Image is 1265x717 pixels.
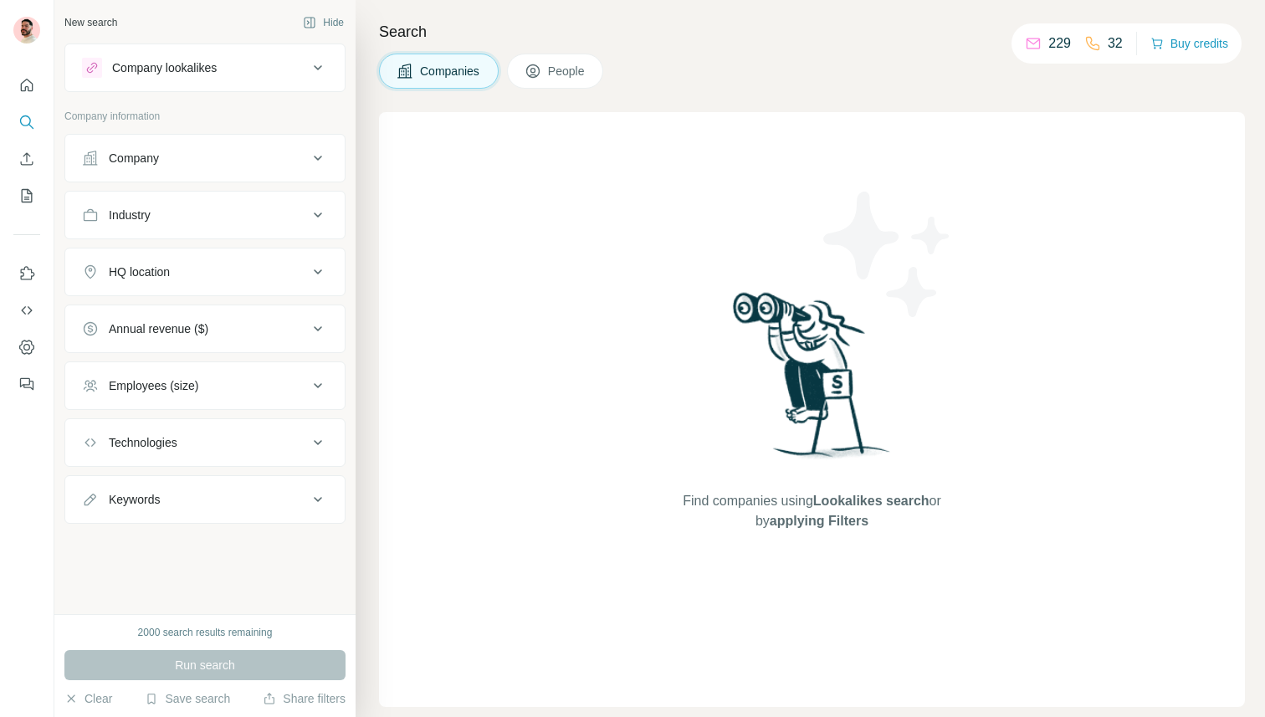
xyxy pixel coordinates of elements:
[291,10,356,35] button: Hide
[65,309,345,349] button: Annual revenue ($)
[13,369,40,399] button: Feedback
[64,109,346,124] p: Company information
[138,625,273,640] div: 2000 search results remaining
[109,491,160,508] div: Keywords
[13,107,40,137] button: Search
[725,288,899,474] img: Surfe Illustration - Woman searching with binoculars
[263,690,346,707] button: Share filters
[770,514,868,528] span: applying Filters
[13,70,40,100] button: Quick start
[678,491,945,531] span: Find companies using or by
[65,366,345,406] button: Employees (size)
[379,20,1245,44] h4: Search
[65,252,345,292] button: HQ location
[13,144,40,174] button: Enrich CSV
[13,332,40,362] button: Dashboard
[420,63,481,79] span: Companies
[65,423,345,463] button: Technologies
[64,690,112,707] button: Clear
[109,264,170,280] div: HQ location
[109,434,177,451] div: Technologies
[1108,33,1123,54] p: 32
[812,179,963,330] img: Surfe Illustration - Stars
[112,59,217,76] div: Company lookalikes
[1150,32,1228,55] button: Buy credits
[64,15,117,30] div: New search
[13,17,40,44] img: Avatar
[65,48,345,88] button: Company lookalikes
[548,63,586,79] span: People
[13,295,40,325] button: Use Surfe API
[13,181,40,211] button: My lists
[65,195,345,235] button: Industry
[109,150,159,166] div: Company
[109,207,151,223] div: Industry
[109,377,198,394] div: Employees (size)
[65,138,345,178] button: Company
[13,259,40,289] button: Use Surfe on LinkedIn
[145,690,230,707] button: Save search
[813,494,930,508] span: Lookalikes search
[1048,33,1071,54] p: 229
[65,479,345,520] button: Keywords
[109,320,208,337] div: Annual revenue ($)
